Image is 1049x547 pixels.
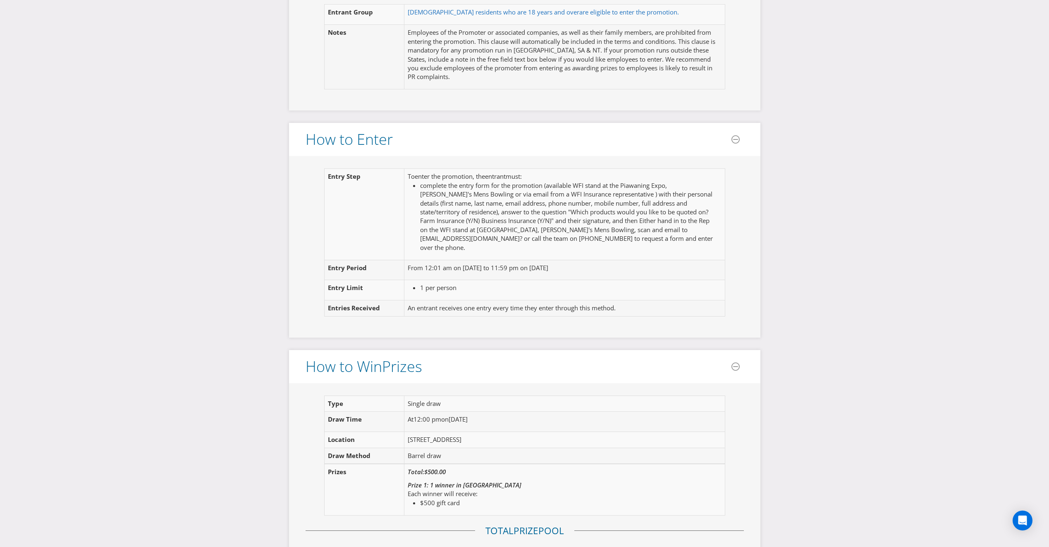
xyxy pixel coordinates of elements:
span: Each winner will receive: [408,489,478,498]
span: Prize [514,524,538,537]
span: : [520,172,522,180]
td: Notes [324,25,404,89]
span: [DATE] [449,415,468,423]
td: Barrel draw [404,448,708,464]
span: To [408,172,415,180]
td: Type [324,396,404,411]
span: Entry Period [328,264,367,272]
span: s [415,356,422,377]
span: Total: [408,468,424,476]
span: are eligible to enter the promotion. [579,8,679,16]
span: Total [485,524,514,537]
span: Prize [382,356,415,377]
span: $500.00 [424,468,446,476]
h3: How to Enter [306,131,393,148]
span: s [343,468,346,476]
span: Prize [328,468,343,476]
span: on [441,415,449,423]
span: enter the promotion [415,172,473,180]
em: Prize 1: 1 winner in [GEOGRAPHIC_DATA] [408,481,521,489]
span: Entry Limit [328,283,363,292]
span: At [408,415,413,423]
span: , the [473,172,485,180]
span: . [464,243,465,252]
td: [STREET_ADDRESS] [404,432,708,448]
span: Pool [538,524,564,537]
td: An entrant receives one entry every time they enter through this method. [404,300,718,316]
td: Draw Method [324,448,404,464]
td: Entries Received [324,300,404,316]
td: Single draw [404,396,708,411]
span: Draw Time [328,415,362,423]
span: [DEMOGRAPHIC_DATA] residents who are 18 years and over [408,8,579,16]
span: Entry Step [328,172,361,180]
span: Entrant Group [328,8,373,16]
span: 12:00 pm [413,415,441,423]
p: Employees of the Promoter or associated companies, as well as their family members, are prohibite... [408,28,721,82]
div: Open Intercom Messenger [1013,511,1032,530]
span: must [506,172,520,180]
span: entrant [485,172,506,180]
li: $500 gift card [420,499,704,507]
li: 1 per person [420,283,714,292]
span: How to Win [306,356,382,377]
span: complete the entry form for the promotion (available WFI stand at the Piawaning Expo, [PERSON_NAM... [420,181,713,252]
td: Location [324,432,404,448]
p: From 12:01 am on [DATE] to 11:59 pm on [DATE] [408,264,714,272]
